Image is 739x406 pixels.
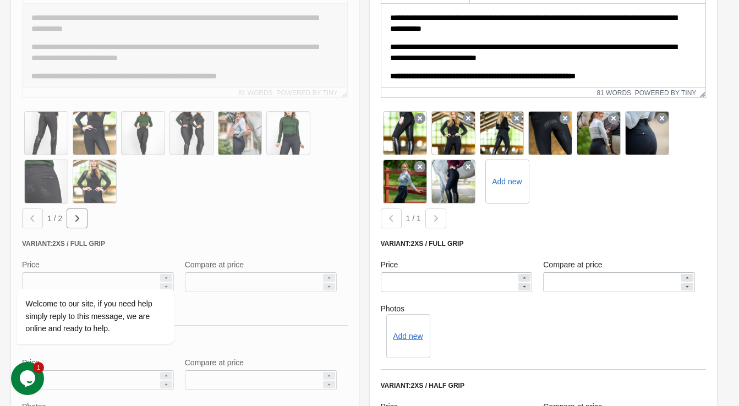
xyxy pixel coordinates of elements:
label: Compare at price [543,259,602,270]
button: 81 words [596,89,631,97]
div: Variant: 2XS / Half grip [381,381,707,390]
iframe: Rich Text Area. Press ALT-0 for help. [381,4,706,87]
iframe: chat widget [11,362,46,395]
a: Powered by Tiny [635,89,697,97]
div: Variant: 2XS / Full grip [381,239,707,248]
label: Add new [492,176,522,187]
div: Resize [696,88,705,97]
label: Photos [381,303,707,314]
button: Add new [393,332,423,341]
span: 1 / 1 [406,214,421,223]
iframe: chat widget [11,189,209,356]
label: Price [381,259,398,270]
